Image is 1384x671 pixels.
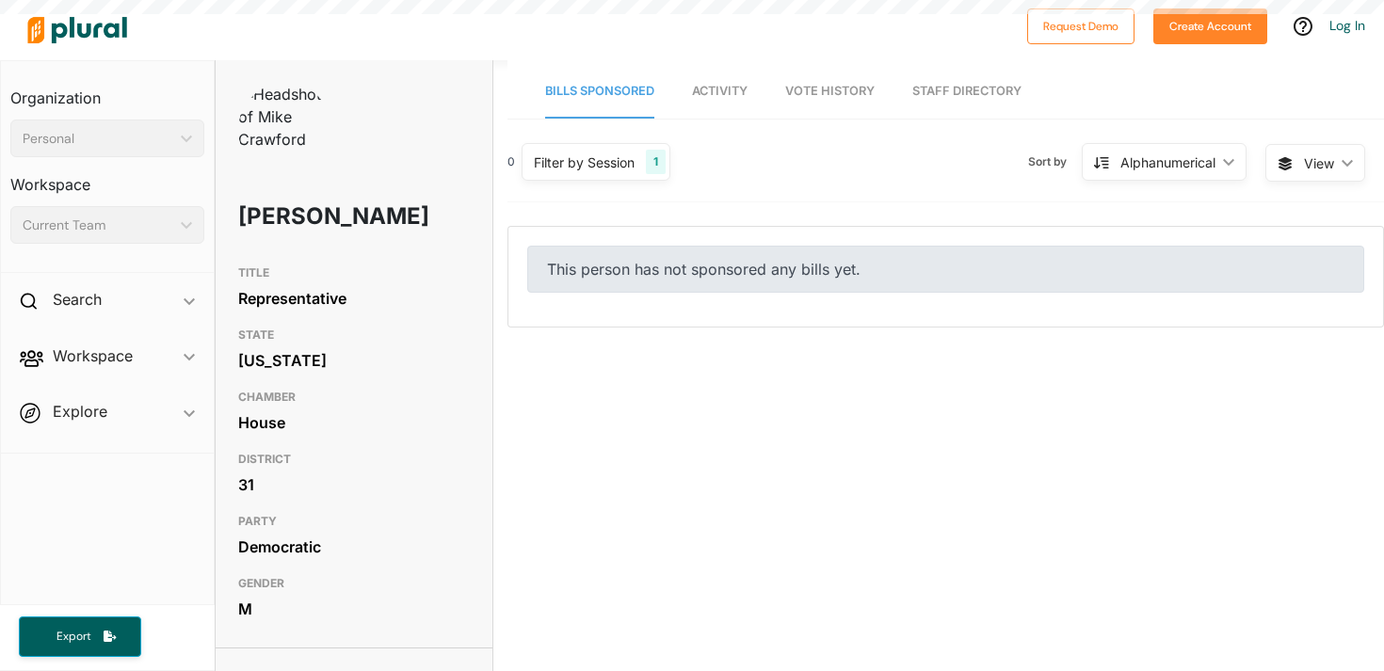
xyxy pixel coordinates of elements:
img: Headshot of Mike Crawford [238,83,332,151]
a: Bills Sponsored [545,65,654,119]
div: Democratic [238,533,469,561]
div: Personal [23,129,173,149]
div: 31 [238,471,469,499]
div: M [238,595,469,623]
h3: GENDER [238,572,469,595]
a: Create Account [1153,15,1267,35]
div: Representative [238,284,469,312]
h3: PARTY [238,510,469,533]
button: Create Account [1153,8,1267,44]
span: View [1304,153,1334,173]
h2: Search [53,289,102,310]
h3: Organization [10,71,204,112]
div: Alphanumerical [1120,152,1215,172]
div: 0 [507,153,515,170]
button: Export [19,616,141,657]
h3: STATE [238,324,469,346]
div: 1 [646,150,666,174]
div: [US_STATE] [238,346,469,375]
h3: TITLE [238,262,469,284]
a: Request Demo [1027,15,1135,35]
a: Log In [1329,17,1365,34]
h3: DISTRICT [238,448,469,471]
div: Filter by Session [534,152,635,172]
h3: CHAMBER [238,386,469,408]
div: Current Team [23,216,173,235]
span: Export [43,629,104,645]
span: Bills Sponsored [545,84,654,98]
button: Request Demo [1027,8,1135,44]
span: Vote History [785,84,875,98]
div: House [238,408,469,437]
a: Staff Directory [912,65,1022,119]
h1: [PERSON_NAME] [238,188,377,245]
h3: Workspace [10,157,204,199]
span: Activity [692,84,748,98]
a: Activity [692,65,748,119]
a: Vote History [785,65,875,119]
div: This person has not sponsored any bills yet. [527,246,1364,293]
span: Sort by [1028,153,1082,170]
